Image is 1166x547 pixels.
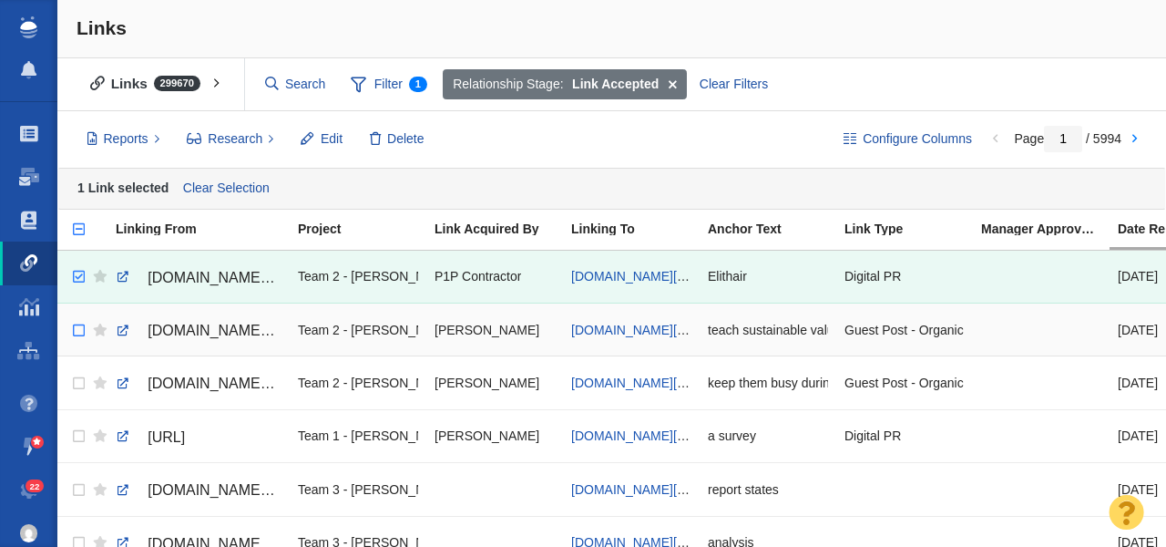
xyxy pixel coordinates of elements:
div: Anchor Text [708,222,843,235]
span: 22 [26,480,45,493]
div: report states [708,470,828,509]
div: Link Type [844,222,979,235]
span: 1 [409,77,427,92]
span: [PERSON_NAME] [435,375,539,391]
a: [DOMAIN_NAME][URL] [571,323,706,337]
td: Lindsay Schoepf [426,304,563,356]
td: Digital PR [836,251,973,304]
span: Digital PR [844,268,901,284]
span: [DOMAIN_NAME][URL][US_STATE][US_STATE] [148,482,464,498]
div: keep them busy during a remodeling project [708,363,828,402]
img: buzzstream_logo_iconsimple.png [20,16,36,38]
button: Configure Columns [834,124,983,155]
div: Elithair [708,257,828,296]
button: Delete [360,124,435,155]
span: [DOMAIN_NAME][URL] [148,270,302,285]
strong: Link Accepted [572,75,659,94]
a: Clear Selection [179,175,273,202]
td: Digital PR [836,409,973,462]
a: [URL] [116,422,281,453]
button: Research [177,124,285,155]
div: Manager Approved Link? [981,222,1116,235]
a: Link Type [844,222,979,238]
td: P1P Contractor [426,251,563,304]
td: Taylor Tomita [426,409,563,462]
div: Team 3 - [PERSON_NAME] | Summer | [PERSON_NAME]\Ready Set Gift\Ready Set Gift - Digital PR - Rank... [298,470,418,509]
button: Edit [291,124,353,155]
a: Manager Approved Link? [981,222,1116,238]
span: Links [77,17,127,38]
span: Page / 5994 [1014,131,1121,146]
span: [PERSON_NAME] [435,322,539,338]
a: Linking To [571,222,706,238]
div: teach sustainable values [708,310,828,349]
td: Guest Post - Organic [836,356,973,409]
a: [DOMAIN_NAME][URL] [116,368,281,399]
span: Research [208,129,262,149]
img: 4d4450a2c5952a6e56f006464818e682 [20,524,38,542]
div: Team 2 - [PERSON_NAME] | [PERSON_NAME] | [PERSON_NAME]\Elithair\Elithair - Digital PR - Is a Bad ... [298,257,418,296]
span: Reports [104,129,148,149]
a: Anchor Text [708,222,843,238]
div: Project [298,222,433,235]
a: [DOMAIN_NAME][URL][US_STATE][US_STATE] [116,475,281,506]
div: Team 2 - [PERSON_NAME] | [PERSON_NAME] | [PERSON_NAME]\Statewide Remodeling [298,363,418,402]
div: Clear Filters [689,69,778,100]
span: Filter [341,67,437,102]
button: Reports [77,124,170,155]
span: Configure Columns [863,129,972,149]
div: Team 2 - [PERSON_NAME] | [PERSON_NAME] | [PERSON_NAME]\SmartLifeCo [298,310,418,349]
span: [URL] [148,429,185,445]
span: [DOMAIN_NAME][URL] [148,376,302,391]
span: [DOMAIN_NAME][URL] [148,323,302,338]
td: Guest Post - Organic [836,304,973,356]
span: Edit [321,129,343,149]
span: Guest Post - Organic [844,322,964,338]
a: [DOMAIN_NAME][URL] [116,263,281,294]
div: Linking From [116,222,296,235]
span: P1P Contractor [435,268,521,284]
div: Team 1 - [PERSON_NAME] | [PERSON_NAME] | [PERSON_NAME]\Veracity (FLIP & Canopy)\Full Frame Insura... [298,417,418,456]
a: [DOMAIN_NAME][URL] [571,376,706,390]
a: [DOMAIN_NAME][URL] [571,482,706,497]
td: Lindsay Schoepf [426,356,563,409]
span: Guest Post - Organic [844,375,964,391]
div: Linking To [571,222,706,235]
a: [DOMAIN_NAME][URL] [571,428,706,443]
span: Delete [387,129,424,149]
a: [DOMAIN_NAME][URL] [116,315,281,346]
a: [DOMAIN_NAME][URL] [571,269,706,284]
a: Link Acquired By [435,222,569,238]
input: Search [258,68,334,100]
div: a survey [708,417,828,456]
strong: 1 Link selected [77,180,169,194]
div: Link Acquired By [435,222,569,235]
span: [PERSON_NAME] [435,428,539,444]
span: Digital PR [844,428,901,444]
span: Relationship Stage: [453,75,563,94]
a: Linking From [116,222,296,238]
